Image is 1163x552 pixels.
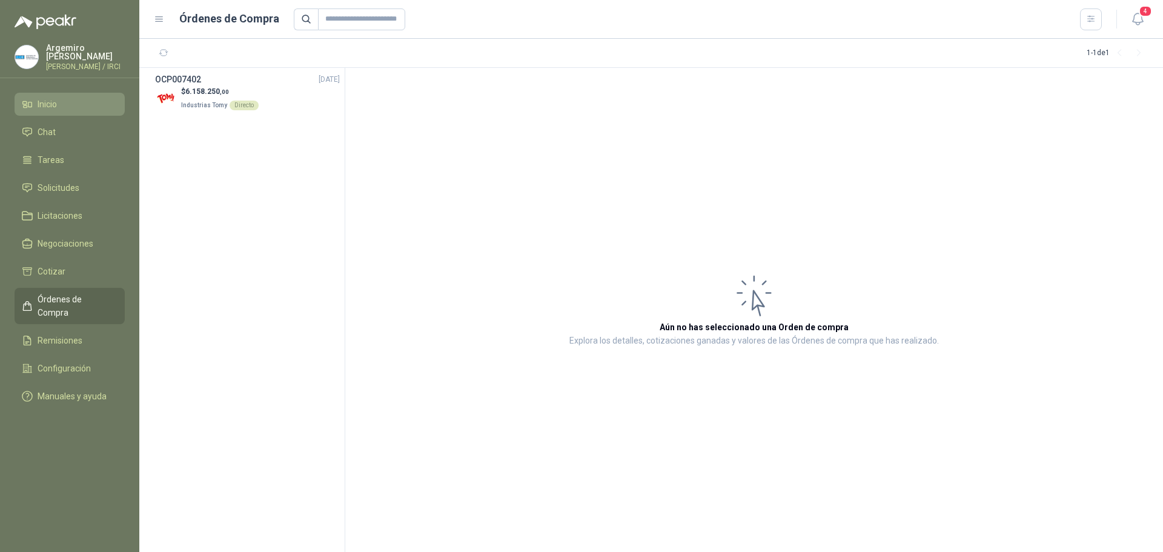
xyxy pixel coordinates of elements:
span: Remisiones [38,334,82,347]
span: Cotizar [38,265,65,278]
span: Tareas [38,153,64,167]
span: Negociaciones [38,237,93,250]
h1: Órdenes de Compra [179,10,279,27]
p: $ [181,86,259,98]
span: Inicio [38,98,57,111]
span: 6.158.250 [185,87,229,96]
a: Tareas [15,148,125,171]
span: Manuales y ayuda [38,390,107,403]
span: 4 [1139,5,1152,17]
span: Chat [38,125,56,139]
p: Explora los detalles, cotizaciones ganadas y valores de las Órdenes de compra que has realizado. [569,334,939,348]
span: Configuración [38,362,91,375]
a: Manuales y ayuda [15,385,125,408]
a: Licitaciones [15,204,125,227]
div: 1 - 1 de 1 [1087,44,1148,63]
div: Directo [230,101,259,110]
a: Órdenes de Compra [15,288,125,324]
span: [DATE] [319,74,340,85]
h3: Aún no has seleccionado una Orden de compra [660,321,849,334]
a: Inicio [15,93,125,116]
img: Company Logo [15,45,38,68]
span: ,00 [220,88,229,95]
a: Solicitudes [15,176,125,199]
a: Negociaciones [15,232,125,255]
button: 4 [1127,8,1148,30]
a: Configuración [15,357,125,380]
img: Logo peakr [15,15,76,29]
span: Solicitudes [38,181,79,195]
span: Órdenes de Compra [38,293,113,319]
p: [PERSON_NAME] / IRCI [46,63,125,70]
span: Licitaciones [38,209,82,222]
a: Remisiones [15,329,125,352]
a: Chat [15,121,125,144]
img: Company Logo [155,88,176,109]
p: Argemiro [PERSON_NAME] [46,44,125,61]
span: Industrias Tomy [181,102,227,108]
h3: OCP007402 [155,73,201,86]
a: Cotizar [15,260,125,283]
a: OCP007402[DATE] Company Logo$6.158.250,00Industrias TomyDirecto [155,73,340,111]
